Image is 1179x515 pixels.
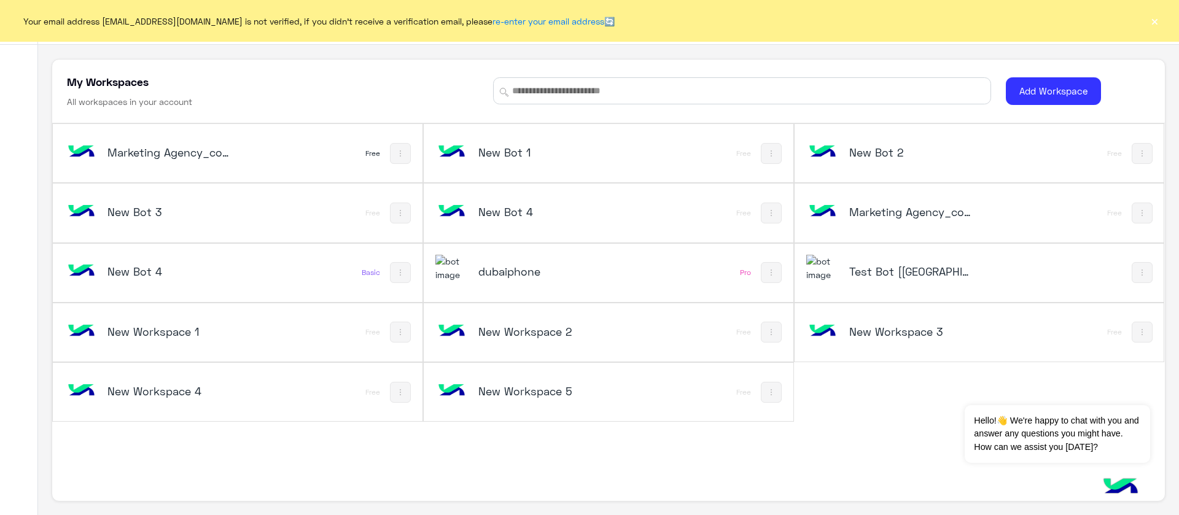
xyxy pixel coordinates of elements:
[1107,149,1122,158] div: Free
[736,327,751,337] div: Free
[435,315,469,348] img: bot image
[736,387,751,397] div: Free
[736,149,751,158] div: Free
[806,315,839,348] img: bot image
[435,374,469,408] img: bot image
[365,208,380,218] div: Free
[806,255,839,281] img: 197426356791770
[64,315,98,348] img: bot image
[849,264,974,279] h5: Test Bot [QC]
[740,268,751,277] div: Pro
[67,96,192,108] h6: All workspaces in your account
[806,195,839,228] img: bot image
[67,74,149,89] h5: My Workspaces
[64,255,98,288] img: bot image
[107,145,232,160] h5: Marketing Agency_copy_1
[107,204,232,219] h5: New Bot 3
[1099,466,1142,509] img: hulul-logo.png
[478,204,603,219] h5: New Bot 4
[849,145,974,160] h5: New Bot 2
[365,149,380,158] div: Free
[849,324,974,339] h5: New Workspace 3
[435,136,469,169] img: bot image
[736,208,751,218] div: Free
[365,387,380,397] div: Free
[1107,327,1122,337] div: Free
[478,324,603,339] h5: New Workspace 2
[806,136,839,169] img: bot image
[478,145,603,160] h5: New Bot 1
[362,268,380,277] div: Basic
[1006,77,1101,105] button: Add Workspace
[492,16,604,26] a: re-enter your email address
[23,15,615,28] span: Your email address [EMAIL_ADDRESS][DOMAIN_NAME] is not verified, if you didn't receive a verifica...
[64,374,98,408] img: bot image
[478,384,603,398] h5: New Workspace 5
[849,204,974,219] h5: Marketing Agency_copy_2
[1148,15,1161,27] button: ×
[107,264,232,279] h5: New Bot 4
[435,195,469,228] img: bot image
[478,264,603,279] h5: dubaiphone
[64,136,98,169] img: 452647434770690
[435,255,469,281] img: 1403182699927242
[107,324,232,339] h5: New Workspace 1
[1107,208,1122,218] div: Free
[107,384,232,398] h5: New Workspace 4
[64,195,98,228] img: bot image
[365,327,380,337] div: Free
[965,405,1150,463] span: Hello!👋 We're happy to chat with you and answer any questions you might have. How can we assist y...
